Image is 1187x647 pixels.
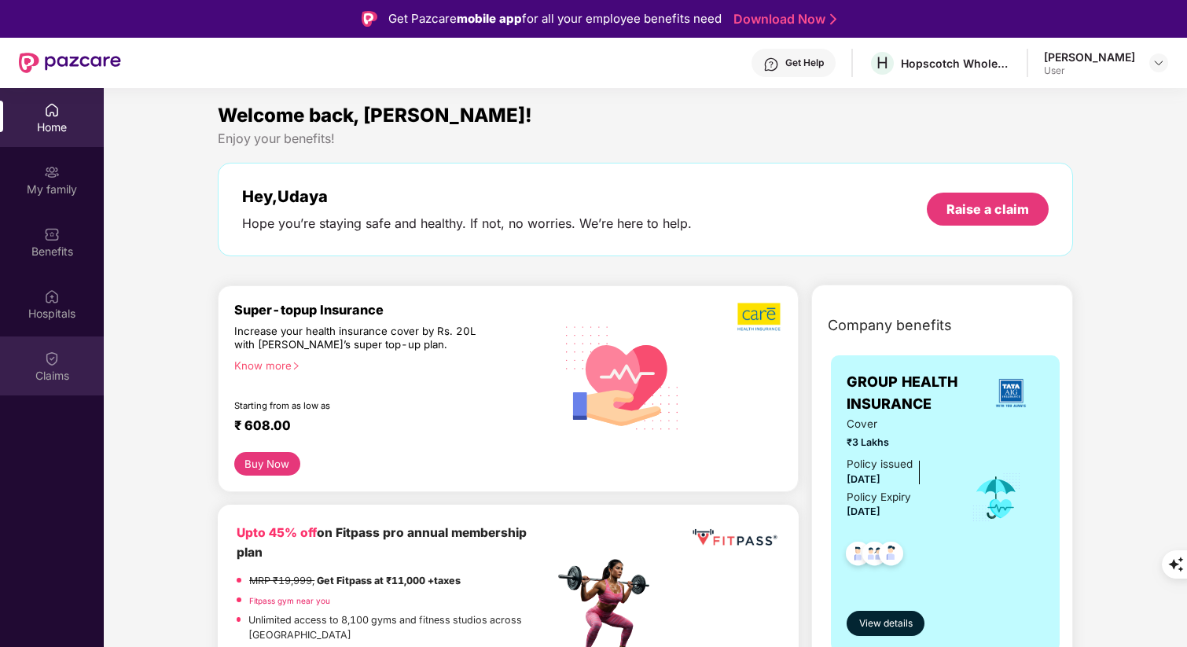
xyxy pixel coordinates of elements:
img: svg+xml;base64,PHN2ZyB3aWR0aD0iMjAiIGhlaWdodD0iMjAiIHZpZXdCb3g9IjAgMCAyMCAyMCIgZmlsbD0ibm9uZSIgeG... [44,164,60,180]
img: svg+xml;base64,PHN2ZyBpZD0iSG9tZSIgeG1sbnM9Imh0dHA6Ly93d3cudzMub3JnLzIwMDAvc3ZnIiB3aWR0aD0iMjAiIG... [44,102,60,118]
img: fppp.png [689,524,780,552]
img: Stroke [830,11,836,28]
strong: Get Fitpass at ₹11,000 +taxes [317,575,461,586]
img: svg+xml;base64,PHN2ZyB4bWxucz0iaHR0cDovL3d3dy53My5vcmcvMjAwMC9zdmciIHdpZHRoPSI0OC45NDMiIGhlaWdodD... [872,537,910,575]
div: ₹ 608.00 [234,417,538,436]
img: svg+xml;base64,PHN2ZyBpZD0iSG9zcGl0YWxzIiB4bWxucz0iaHR0cDovL3d3dy53My5vcmcvMjAwMC9zdmciIHdpZHRoPS... [44,289,60,304]
span: right [292,362,300,370]
button: View details [847,611,924,636]
img: Logo [362,11,377,27]
div: [PERSON_NAME] [1044,50,1135,64]
span: Cover [847,416,950,432]
a: Download Now [733,11,832,28]
div: Hey, Udaya [242,187,692,206]
div: Starting from as low as [234,400,487,411]
button: Buy Now [234,452,300,476]
img: icon [971,472,1022,524]
div: Enjoy your benefits! [218,131,1073,147]
div: Get Help [785,57,824,69]
b: Upto 45% off [237,525,317,540]
div: Raise a claim [946,200,1029,218]
img: svg+xml;base64,PHN2ZyBpZD0iSGVscC0zMngzMiIgeG1sbnM9Imh0dHA6Ly93d3cudzMub3JnLzIwMDAvc3ZnIiB3aWR0aD... [763,57,779,72]
span: H [876,53,888,72]
img: svg+xml;base64,PHN2ZyB4bWxucz0iaHR0cDovL3d3dy53My5vcmcvMjAwMC9zdmciIHdpZHRoPSI0OC45MTUiIGhlaWdodD... [855,537,894,575]
img: svg+xml;base64,PHN2ZyBpZD0iQmVuZWZpdHMiIHhtbG5zPSJodHRwOi8vd3d3LnczLm9yZy8yMDAwL3N2ZyIgd2lkdGg9Ij... [44,226,60,242]
span: View details [859,616,913,631]
b: on Fitpass pro annual membership plan [237,525,527,559]
img: svg+xml;base64,PHN2ZyBpZD0iQ2xhaW0iIHhtbG5zPSJodHRwOi8vd3d3LnczLm9yZy8yMDAwL3N2ZyIgd2lkdGg9IjIwIi... [44,351,60,366]
span: [DATE] [847,473,880,485]
del: MRP ₹19,999, [249,575,314,586]
div: User [1044,64,1135,77]
div: Get Pazcare for all your employee benefits need [388,9,722,28]
span: [DATE] [847,505,880,517]
div: Super-topup Insurance [234,302,554,318]
img: b5dec4f62d2307b9de63beb79f102df3.png [737,302,782,332]
span: Welcome back, [PERSON_NAME]! [218,104,532,127]
div: Know more [234,359,545,370]
img: svg+xml;base64,PHN2ZyBpZD0iRHJvcGRvd24tMzJ4MzIiIHhtbG5zPSJodHRwOi8vd3d3LnczLm9yZy8yMDAwL3N2ZyIgd2... [1152,57,1165,69]
span: GROUP HEALTH INSURANCE [847,371,979,416]
p: Unlimited access to 8,100 gyms and fitness studios across [GEOGRAPHIC_DATA] [248,612,553,643]
img: New Pazcare Logo [19,53,121,73]
div: Policy issued [847,456,913,472]
img: svg+xml;base64,PHN2ZyB4bWxucz0iaHR0cDovL3d3dy53My5vcmcvMjAwMC9zdmciIHdpZHRoPSI0OC45NDMiIGhlaWdodD... [839,537,877,575]
img: insurerLogo [990,372,1032,414]
strong: mobile app [457,11,522,26]
div: Hope you’re staying safe and healthy. If not, no worries. We’re here to help. [242,215,692,232]
img: svg+xml;base64,PHN2ZyB4bWxucz0iaHR0cDovL3d3dy53My5vcmcvMjAwMC9zdmciIHhtbG5zOnhsaW5rPSJodHRwOi8vd3... [554,307,691,447]
span: ₹3 Lakhs [847,435,950,450]
span: Company benefits [828,314,952,336]
div: Increase your health insurance cover by Rs. 20L with [PERSON_NAME]’s super top-up plan. [234,325,486,352]
a: Fitpass gym near you [249,596,330,605]
div: Policy Expiry [847,489,911,505]
div: Hopscotch Wholesale Trading Private Limited [901,56,1011,71]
